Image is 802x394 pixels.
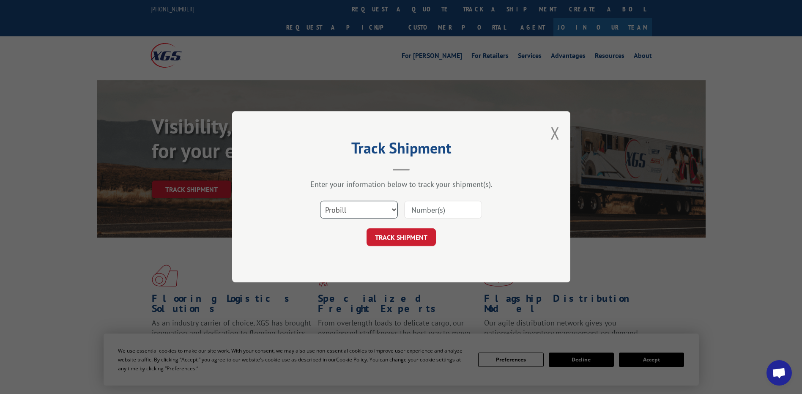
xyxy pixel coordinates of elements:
div: Open chat [766,360,792,386]
button: TRACK SHIPMENT [367,229,436,246]
button: Close modal [550,122,560,144]
input: Number(s) [404,201,482,219]
h2: Track Shipment [274,142,528,158]
div: Enter your information below to track your shipment(s). [274,180,528,189]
